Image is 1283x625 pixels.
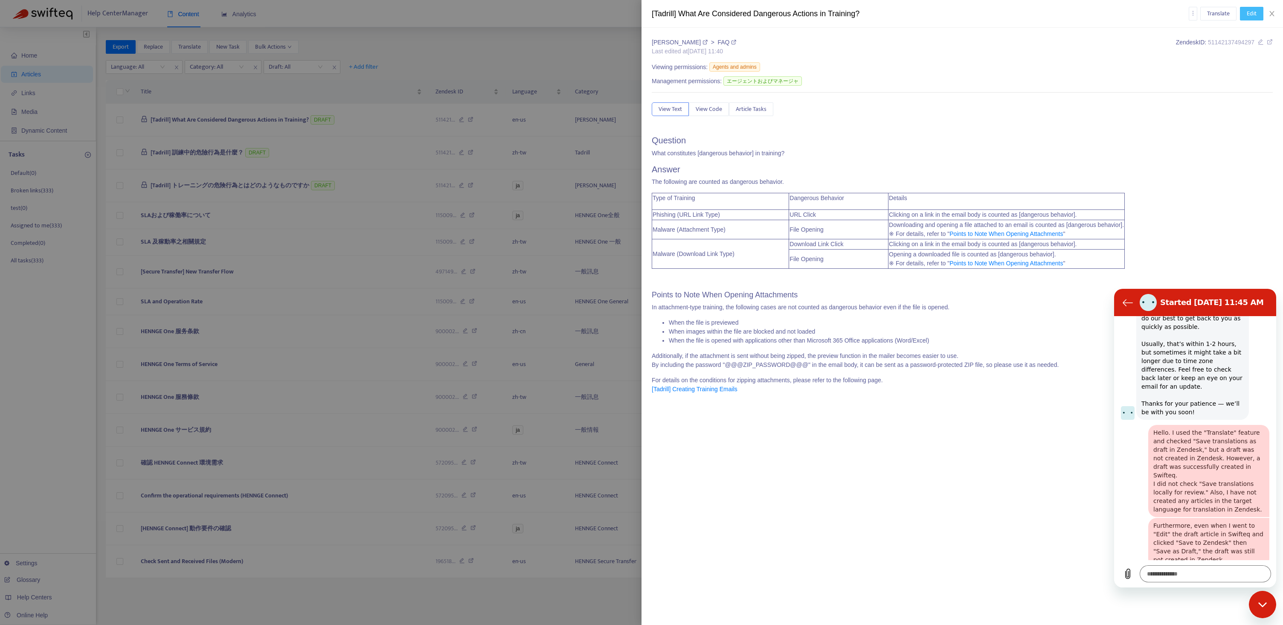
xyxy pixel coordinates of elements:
h3: Points to Note When Opening Attachments [652,291,1273,300]
td: Opening a downloaded file is counted as [dangerous behavior]. ※ For details, refer to " " [888,250,1125,269]
li: When images within the file are blocked and not loaded [669,327,1273,336]
span: close [1268,10,1275,17]
span: Agents and admins [709,62,760,72]
iframe: Messaging window [1114,289,1276,587]
li: When the file is previewed [669,318,1273,327]
span: Translate [1207,9,1230,18]
a: [PERSON_NAME] [652,39,709,46]
button: Translate [1200,7,1237,20]
p: Type of Training [653,194,788,203]
td: Downloading and opening a file attached to an email is counted as [dangerous behavior]. ※ For det... [888,220,1125,239]
a: [Tadrill] Creating Training Emails [652,386,737,392]
td: Malware (Attachment Type) [652,220,789,239]
p: Dangerous Behavior [790,194,888,203]
td: Malware (Download Link Type) [652,239,789,269]
td: Clicking on a link in the email body is counted as [dangerous behavior]. [888,210,1125,220]
h2: Answer [652,164,1273,174]
span: Viewing permissions: [652,63,708,72]
button: Close [1266,10,1278,18]
p: Details [889,194,1124,203]
p: For details on the conditions for zipping attachments, please refer to the following page. [652,376,1273,394]
td: File Opening [789,250,888,269]
button: more [1189,7,1197,20]
a: Points to Note When Opening Attachments [949,230,1063,237]
td: URL Click [789,210,888,220]
button: Edit [1240,7,1263,20]
li: When the file is opened with applications other than Microsoft 365 Office applications (Word/Excel) [669,336,1273,345]
p: What constitutes [dangerous behavior] in training? [652,149,1273,158]
iframe: Button to launch messaging window, conversation in progress [1249,591,1276,618]
p: In attachment-type training, the following cases are not counted as dangerous behavior even if th... [652,303,1273,312]
td: Phishing (URL Link Type) [652,210,789,220]
span: 51142137494297 [1208,39,1254,46]
span: Edit [1247,9,1257,18]
span: View Text [659,105,682,114]
span: エージェントおよびマネージャ [723,76,802,86]
td: Download Link Click [789,239,888,250]
span: Management permissions: [652,77,722,86]
td: Clicking on a link in the email body is counted as [dangerous behavior]. [888,239,1125,250]
span: more [1190,10,1196,16]
a: Points to Note When Opening Attachments [949,260,1063,267]
div: [Tadrill] What Are Considered Dangerous Actions in Training? [652,8,1189,20]
span: Article Tasks [736,105,766,114]
a: FAQ [718,39,737,46]
div: Last edited at [DATE] 11:40 [652,47,736,56]
p: Additionally, if the attachment is sent without being zipped, the preview function in the mailer ... [652,352,1273,369]
td: File Opening [789,220,888,239]
div: Zendesk ID: [1176,38,1273,56]
button: View Text [652,102,689,116]
button: Article Tasks [729,102,773,116]
p: The following are counted as dangerous behavior. [652,177,1273,186]
span: View Code [696,105,722,114]
div: > [652,38,736,47]
h2: Question [652,135,1273,145]
button: View Code [689,102,729,116]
